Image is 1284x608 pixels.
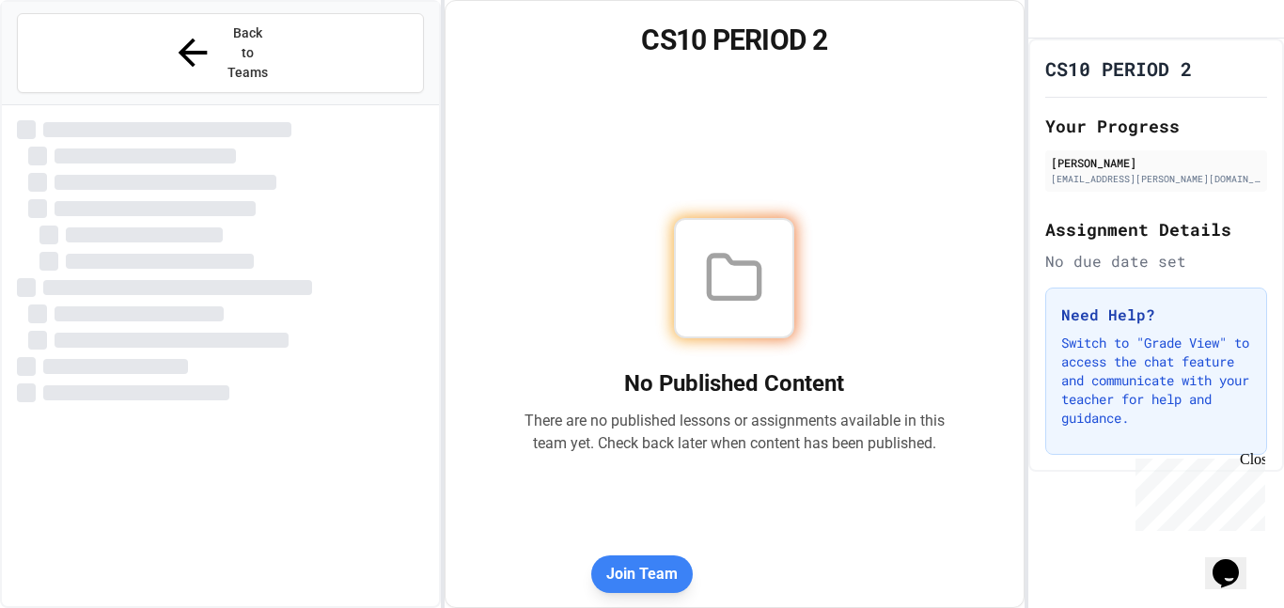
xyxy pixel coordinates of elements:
[1061,304,1251,326] h3: Need Help?
[1128,451,1265,531] iframe: chat widget
[17,13,424,93] button: Back to Teams
[8,8,130,119] div: Chat with us now!Close
[226,23,270,83] span: Back to Teams
[524,368,945,398] h2: No Published Content
[1045,55,1192,82] h1: CS10 PERIOD 2
[1045,216,1267,242] h2: Assignment Details
[1051,154,1261,171] div: [PERSON_NAME]
[1061,334,1251,428] p: Switch to "Grade View" to access the chat feature and communicate with your teacher for help and ...
[1205,533,1265,589] iframe: chat widget
[524,410,945,455] p: There are no published lessons or assignments available in this team yet. Check back later when c...
[1051,172,1261,186] div: [EMAIL_ADDRESS][PERSON_NAME][DOMAIN_NAME]
[591,555,693,593] button: Join Team
[468,23,1002,57] h1: CS10 PERIOD 2
[1045,250,1267,273] div: No due date set
[1045,113,1267,139] h2: Your Progress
